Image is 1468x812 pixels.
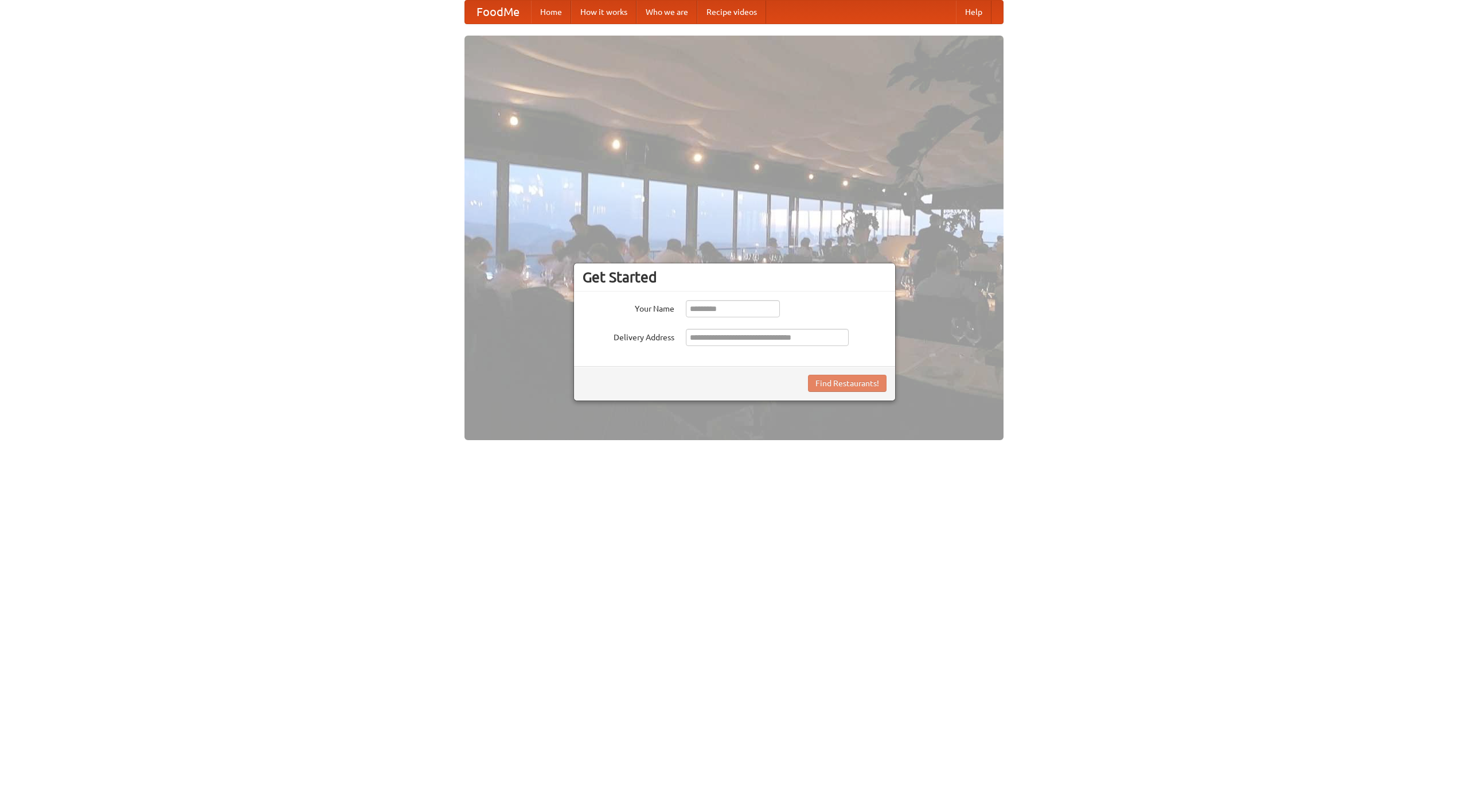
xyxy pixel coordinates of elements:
a: Help [956,1,991,24]
label: Delivery Address [583,329,674,343]
a: Home [531,1,571,24]
a: FoodMe [465,1,531,24]
h3: Get Started [583,269,887,286]
a: Who we are [637,1,697,24]
label: Your Name [583,300,674,314]
button: Find Restaurants! [808,375,887,392]
a: Recipe videos [697,1,766,24]
a: How it works [571,1,637,24]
